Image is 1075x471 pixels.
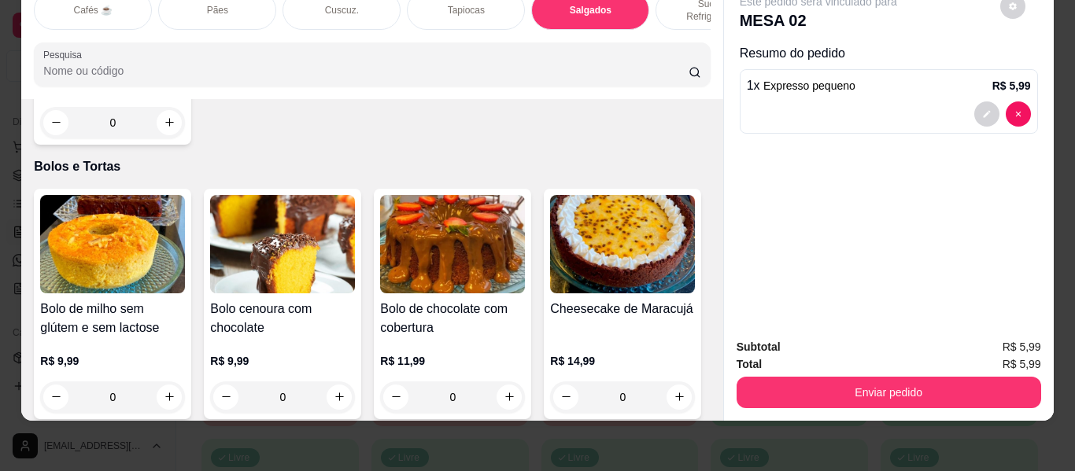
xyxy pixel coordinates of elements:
h4: Bolo de milho sem glútem e sem lactose [40,300,185,337]
p: R$ 11,99 [380,353,525,369]
input: Pesquisa [43,63,689,79]
p: Pães [207,4,228,17]
span: Expresso pequeno [763,79,855,92]
button: decrease-product-quantity [213,385,238,410]
img: product-image [210,195,355,293]
span: R$ 5,99 [1003,355,1041,373]
p: Salgados [570,4,611,17]
button: increase-product-quantity [497,385,522,410]
p: R$ 9,99 [210,353,355,369]
strong: Total [737,358,762,370]
p: Resumo do pedido [740,44,1038,63]
img: product-image [550,195,695,293]
button: decrease-product-quantity [43,110,68,135]
h4: Bolo de chocolate com cobertura [380,300,525,337]
span: R$ 5,99 [1003,338,1041,355]
button: increase-product-quantity [667,385,692,410]
p: Cuscuz. [325,4,359,17]
p: MESA 02 [740,9,897,31]
label: Pesquisa [43,48,87,61]
button: decrease-product-quantity [1006,101,1031,127]
button: Enviar pedido [737,377,1041,408]
h4: Cheesecake de Maracujá [550,300,695,318]
button: decrease-product-quantity [383,385,408,410]
p: 1 x [747,76,855,95]
button: decrease-product-quantity [974,101,999,127]
p: R$ 5,99 [992,78,1031,94]
button: increase-product-quantity [157,110,182,135]
p: Bolos e Tortas [34,157,710,176]
p: Tapiocas [448,4,485,17]
strong: Subtotal [737,340,781,353]
button: increase-product-quantity [157,385,182,410]
button: decrease-product-quantity [43,385,68,410]
button: decrease-product-quantity [553,385,578,410]
button: increase-product-quantity [327,385,352,410]
img: product-image [380,195,525,293]
p: Cafés ☕ [73,4,113,17]
p: R$ 14,99 [550,353,695,369]
h4: Bolo cenoura com chocolate [210,300,355,337]
p: R$ 9,99 [40,353,185,369]
img: product-image [40,195,185,293]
